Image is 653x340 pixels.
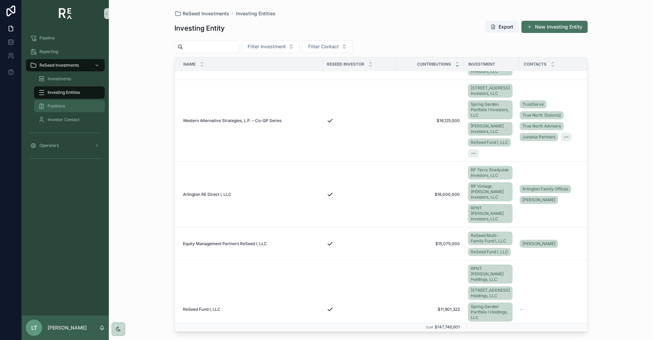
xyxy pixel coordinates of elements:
[520,99,579,142] a: TrustServeTrue North (Solovis)True North AdvisorsJunonia Partners
[471,266,510,282] span: RPNT [PERSON_NAME] Holdings, LLC
[39,35,55,41] span: Pipeline
[48,76,71,82] span: Investments
[417,62,451,67] span: Contributions
[468,232,513,245] a: ReSeed Multi-Family Fund I, LLC
[520,307,579,312] a: --
[471,233,510,244] span: ReSeed Multi-Family Fund I, LLC
[426,325,433,329] small: Sum
[248,43,286,50] span: Filter Investment
[48,117,80,122] span: Investor Contact
[399,118,460,123] a: $16,125,000
[302,40,353,53] button: Select Button
[524,62,547,67] span: Contacts
[34,86,105,99] a: Investing Entities
[468,265,513,284] a: RPNT [PERSON_NAME] Holdings, LLC
[471,184,510,200] span: RP Vintage [PERSON_NAME] Investors, LLC
[34,73,105,85] a: Investments
[468,303,513,322] a: Spring Garden Portfolio I Holdings, LLC
[174,23,225,33] h1: Investing Entity
[520,100,547,108] a: TrustServe
[520,184,579,205] a: Arlington Family Offices[PERSON_NAME]
[31,324,37,332] span: LT
[183,118,282,123] span: Western Alternative Strategies, L.P. – Co-GP Series
[183,10,229,17] span: ReSeed Investments
[471,123,510,134] span: [PERSON_NAME] Investors, LLC
[242,40,300,53] button: Select Button
[471,249,508,255] span: ReSeed Fund I, LLC
[522,186,568,192] span: Arlington Family Offices
[399,307,460,312] a: $11,901,322
[520,111,564,119] a: True North (Solovis)
[183,118,318,123] a: Western Alternative Strategies, L.P. – Co-GP Series
[520,240,558,248] a: [PERSON_NAME]
[468,286,513,300] a: [STREET_ADDRESS] Holdings, LLC
[236,10,275,17] a: Investing Entities
[399,241,460,247] a: $15,075,000
[48,324,87,331] p: [PERSON_NAME]
[522,134,555,140] span: Junonia Partners
[39,143,59,148] span: Operators
[520,307,524,312] span: --
[59,8,72,19] img: App logo
[399,192,460,197] a: $16,000,000
[485,21,519,33] button: Export
[520,185,571,193] a: Arlington Family Offices
[520,196,558,204] a: [PERSON_NAME]
[471,140,508,145] span: ReSeed Fund I, LLC
[48,103,65,109] span: Positions
[522,102,544,107] span: TrustServe
[468,165,515,224] a: RP Terra Shadyside Investors, LLCRP Vintage [PERSON_NAME] Investors, LLCRPNT [PERSON_NAME] Invest...
[471,102,510,118] span: Spring Garden Portfolio I Investors, LLC
[26,32,105,44] a: Pipeline
[308,43,339,50] span: Filter Contact
[183,192,318,197] a: Arlington RE Direct I, LLC
[468,122,513,136] a: [PERSON_NAME] Investors, LLC
[183,192,231,197] span: Arlington RE Direct I, LLC
[522,123,561,129] span: True North Advisors
[468,248,511,256] a: ReSeed Fund I, LLC
[26,59,105,71] a: ReSeed Investments
[468,182,513,201] a: RP Vintage [PERSON_NAME] Investors, LLC
[468,83,515,159] a: [STREET_ADDRESS] Investors, LLCSpring Garden Portfolio I Investors, LLC[PERSON_NAME] Investors, L...
[26,139,105,152] a: Operators
[468,230,515,257] a: ReSeed Multi-Family Fund I, LLCReSeed Fund I, LLC
[48,90,80,95] span: Investing Entities
[468,84,513,98] a: [STREET_ADDRESS] Investors, LLC
[522,241,555,247] span: [PERSON_NAME]
[520,133,558,141] a: Junonia Partners
[435,324,460,329] span: $147,746,601
[471,288,510,299] span: [STREET_ADDRESS] Holdings, LLC
[174,10,229,17] a: ReSeed Investments
[26,46,105,58] a: Reporting
[183,62,196,67] span: Name
[39,49,58,54] span: Reporting
[34,114,105,126] a: Investor Contact
[183,307,220,312] span: ReSeed Fund I, LLC
[522,197,555,203] span: [PERSON_NAME]
[183,307,318,312] a: ReSeed Fund I, LLC
[520,122,564,130] a: True North Advisors
[183,241,267,247] span: Equity Management Partners ReSeed I, LLC
[327,62,364,67] span: ReSeed Investor
[183,241,318,247] a: Equity Management Partners ReSeed I, LLC
[521,21,588,33] button: New Investing Entity
[468,204,513,223] a: RPNT [PERSON_NAME] Investors, LLC
[468,138,511,147] a: ReSeed Fund I, LLC
[22,27,109,173] div: scrollable content
[471,85,510,96] span: [STREET_ADDRESS] Investors, LLC
[468,100,513,119] a: Spring Garden Portfolio I Investors, LLC
[471,167,510,178] span: RP Terra Shadyside Investors, LLC
[468,166,513,180] a: RP Terra Shadyside Investors, LLC
[522,113,561,118] span: True North (Solovis)
[471,304,510,320] span: Spring Garden Portfolio I Holdings, LLC
[39,63,79,68] span: ReSeed Investments
[34,100,105,112] a: Positions
[471,205,510,222] span: RPNT [PERSON_NAME] Investors, LLC
[468,62,495,67] span: Investment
